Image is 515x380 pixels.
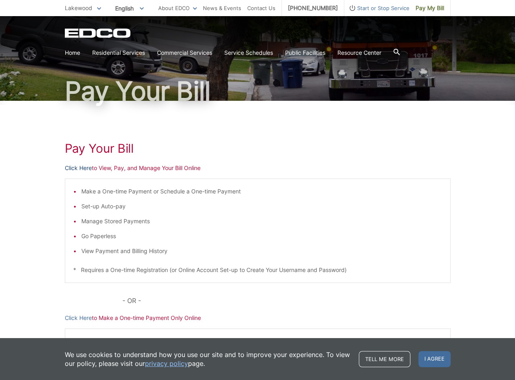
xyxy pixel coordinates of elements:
[65,4,92,11] span: Lakewood
[81,247,442,255] li: View Payment and Billing History
[145,359,188,368] a: privacy policy
[65,350,351,368] p: We use cookies to understand how you use our site and to improve your experience. To view our pol...
[65,164,92,172] a: Click Here
[81,217,442,226] li: Manage Stored Payments
[81,337,442,346] li: Make a One-time Payment Only
[65,78,451,104] h1: Pay Your Bill
[65,164,451,172] p: to View, Pay, and Manage Your Bill Online
[337,48,381,57] a: Resource Center
[65,314,92,322] a: Click Here
[359,351,410,367] a: Tell me more
[285,48,325,57] a: Public Facilities
[65,314,451,322] p: to Make a One-time Payment Only Online
[81,187,442,196] li: Make a One-time Payment or Schedule a One-time Payment
[247,4,275,12] a: Contact Us
[65,28,132,38] a: EDCD logo. Return to the homepage.
[158,4,197,12] a: About EDCO
[73,266,442,274] p: * Requires a One-time Registration (or Online Account Set-up to Create Your Username and Password)
[224,48,273,57] a: Service Schedules
[109,2,150,15] span: English
[81,232,442,241] li: Go Paperless
[416,4,444,12] span: Pay My Bill
[122,295,450,306] p: - OR -
[92,48,145,57] a: Residential Services
[157,48,212,57] a: Commercial Services
[81,202,442,211] li: Set-up Auto-pay
[203,4,241,12] a: News & Events
[65,48,80,57] a: Home
[418,351,451,367] span: I agree
[65,141,451,156] h1: Pay Your Bill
